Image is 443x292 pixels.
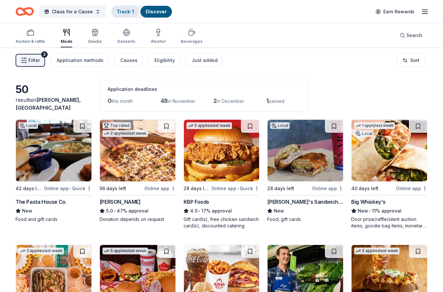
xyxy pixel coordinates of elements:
[61,26,72,47] button: Meals
[57,56,103,64] div: Application methods
[351,216,427,229] div: Door prize/raffle/silent auction items, goodie bag items, monetary donation
[117,9,134,14] a: Track· 1
[16,185,42,192] div: 42 days left
[397,54,425,67] button: Sort
[351,198,386,206] div: Big Whiskey's
[44,184,92,192] div: Online app Quick
[102,248,148,254] div: 5 applies last week
[16,97,81,111] span: in
[351,207,427,215] div: 11% approval
[16,39,45,44] div: Auction & raffle
[184,207,260,215] div: 17% approval
[211,184,259,192] div: Online app Quick
[267,119,343,223] a: Image for Snarf's SandwichesLocal28 days leftOnline app[PERSON_NAME]'s SandwichesNewFood, gift cards
[267,198,343,206] div: [PERSON_NAME]'s Sandwiches
[184,120,259,181] img: Image for KBP Foods
[395,29,427,42] button: Search
[39,5,106,18] button: Claus for a Cause
[146,9,167,14] a: Discover
[372,6,418,18] a: Earn Rewards
[186,122,232,129] div: 5 applies last week
[354,130,374,137] div: Local
[100,119,176,223] a: Image for Casey'sTop rated2 applieslast week56 days leftOnline app[PERSON_NAME]5.0•47% approvalDo...
[351,185,378,192] div: 40 days left
[29,56,40,64] span: Filter
[369,208,371,213] span: •
[354,248,400,254] div: 5 applies last week
[237,186,239,191] span: •
[50,54,109,67] button: Application methods
[406,31,422,39] span: Search
[269,98,284,104] span: passed
[354,122,395,129] div: 1 apply last week
[192,56,218,64] div: Just added
[213,97,217,104] span: 2
[18,248,64,254] div: 3 applies last week
[88,39,102,44] div: Snacks
[151,26,165,47] button: Alcohol
[112,98,133,104] span: this month
[70,186,71,191] span: •
[144,184,176,192] div: Online app
[52,8,93,16] span: Claus for a Cause
[114,54,143,67] button: Causes
[185,54,223,67] button: Just added
[148,54,180,67] button: Eligibility
[108,85,301,93] div: Application deadlines
[268,120,343,181] img: Image for Snarf's Sandwiches
[16,216,92,223] div: Food and gift cards
[108,97,112,104] span: 0
[100,198,141,206] div: [PERSON_NAME]
[267,216,343,223] div: Food, gift cards
[117,26,135,47] button: Desserts
[120,56,138,64] div: Causes
[16,83,92,96] div: 50
[117,39,135,44] div: Desserts
[16,119,92,223] a: Image for The Pasta House Co.Local42 days leftOnline app•QuickThe Pasta House Co.NewFood and gift...
[16,198,66,206] div: The Pasta House Co.
[184,185,210,192] div: 28 days left
[114,208,115,213] span: •
[100,216,176,223] div: Donation depends on request
[184,198,209,206] div: KBP Foods
[16,54,45,67] button: Filter2
[16,97,81,111] span: [PERSON_NAME], [GEOGRAPHIC_DATA]
[151,39,165,44] div: Alcohol
[16,4,34,19] a: Home
[111,5,173,18] button: Track· 1Discover
[102,130,148,137] div: 2 applies last week
[266,97,269,104] span: 1
[267,185,294,192] div: 28 days left
[18,122,38,129] div: Local
[41,51,48,58] div: 2
[410,56,419,64] span: Sort
[16,96,92,112] div: results
[352,120,427,181] img: Image for Big Whiskey's
[16,26,45,47] button: Auction & raffle
[88,26,102,47] button: Snacks
[154,56,175,64] div: Eligibility
[100,185,126,192] div: 56 days left
[198,208,200,213] span: •
[22,207,32,215] span: New
[181,39,202,44] div: Beverages
[102,122,131,129] div: Top rated
[61,39,72,44] div: Meals
[181,26,202,47] button: Beverages
[217,98,244,104] span: in December
[184,119,260,229] a: Image for KBP Foods5 applieslast week28 days leftOnline app•QuickKBP Foods4.0•17% approvalGift ca...
[190,207,198,215] span: 4.0
[312,184,343,192] div: Online app
[100,120,175,181] img: Image for Casey's
[270,122,290,129] div: Local
[161,97,168,104] span: 48
[351,119,427,229] a: Image for Big Whiskey's1 applylast weekLocal40 days leftOnline appBig Whiskey'sNew•11% approvalDo...
[168,98,195,104] span: in November
[358,207,368,215] span: New
[396,184,427,192] div: Online app
[184,216,260,229] div: Gift card(s), free chicken sandwich card(s), discounted catering
[106,207,113,215] span: 5.0
[16,120,91,181] img: Image for The Pasta House Co.
[274,207,284,215] span: New
[100,207,176,215] div: 47% approval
